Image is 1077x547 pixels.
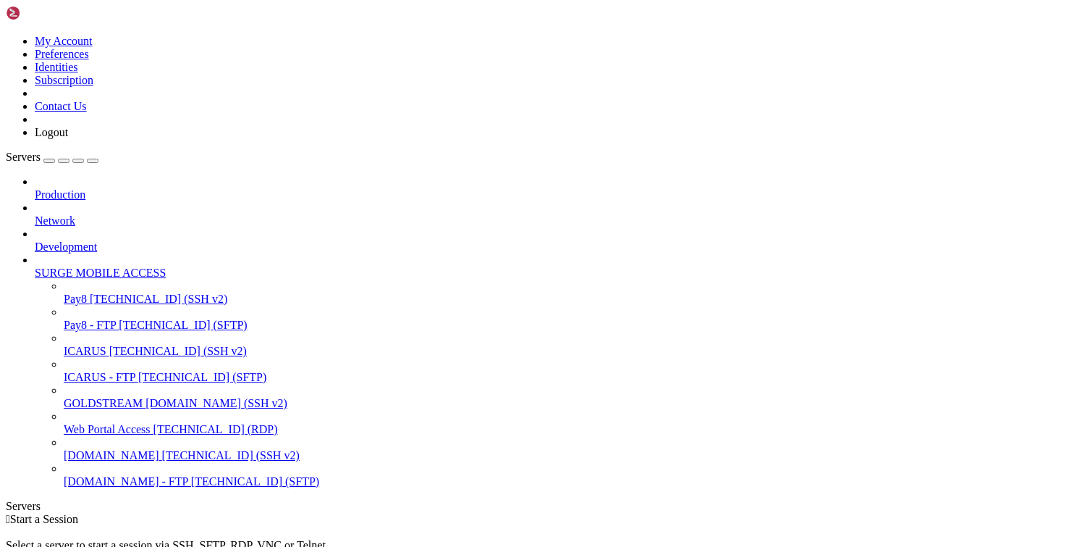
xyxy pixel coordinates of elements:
span: [TECHNICAL_ID] (RDP) [153,423,278,435]
a: ICARUS - FTP [TECHNICAL_ID] (SFTP) [64,371,1071,384]
a: Subscription [35,74,93,86]
li: Pay8 - FTP [TECHNICAL_ID] (SFTP) [64,306,1071,332]
span: ICARUS [64,345,106,357]
li: ICARUS [TECHNICAL_ID] (SSH v2) [64,332,1071,358]
span: [TECHNICAL_ID] (SSH v2) [90,293,227,305]
a: Preferences [35,48,89,60]
span: [TECHNICAL_ID] (SFTP) [191,475,319,488]
span: Pay8 [64,293,87,305]
span: Start a Session [10,513,78,525]
span: [TECHNICAL_ID] (SFTP) [138,371,266,383]
li: GOLDSTREAM [DOMAIN_NAME] (SSH v2) [64,384,1071,410]
span: Servers [6,151,41,163]
li: Web Portal Access [TECHNICAL_ID] (RDP) [64,410,1071,436]
a: GOLDSTREAM [DOMAIN_NAME] (SSH v2) [64,397,1071,410]
span: Production [35,188,85,201]
a: [DOMAIN_NAME] - FTP [TECHNICAL_ID] (SFTP) [64,475,1071,488]
li: [DOMAIN_NAME] - FTP [TECHNICAL_ID] (SFTP) [64,462,1071,488]
li: Network [35,201,1071,227]
li: ICARUS - FTP [TECHNICAL_ID] (SFTP) [64,358,1071,384]
span: Web Portal Access [64,423,151,435]
a: Identities [35,61,78,73]
li: Production [35,175,1071,201]
a: Pay8 [TECHNICAL_ID] (SSH v2) [64,293,1071,306]
span: SURGE MOBILE ACCESS [35,267,166,279]
a: Web Portal Access [TECHNICAL_ID] (RDP) [64,423,1071,436]
li: Pay8 [TECHNICAL_ID] (SSH v2) [64,280,1071,306]
span: Pay8 - FTP [64,319,116,331]
span: [TECHNICAL_ID] (SSH v2) [162,449,300,462]
span: [DOMAIN_NAME] [64,449,159,462]
span: [DOMAIN_NAME] (SSH v2) [145,397,287,409]
a: ICARUS [TECHNICAL_ID] (SSH v2) [64,345,1071,358]
a: Network [35,214,1071,227]
a: Logout [35,126,68,138]
li: Development [35,227,1071,254]
a: [DOMAIN_NAME] [TECHNICAL_ID] (SSH v2) [64,449,1071,462]
span: [DOMAIN_NAME] - FTP [64,475,188,488]
a: Development [35,241,1071,254]
span: ICARUS - FTP [64,371,135,383]
a: My Account [35,35,93,47]
span: Development [35,241,97,253]
a: Contact Us [35,100,87,112]
a: Servers [6,151,98,163]
div: Servers [6,500,1071,513]
span: GOLDSTREAM [64,397,143,409]
a: Production [35,188,1071,201]
span: [TECHNICAL_ID] (SSH v2) [109,345,247,357]
span:  [6,513,10,525]
li: [DOMAIN_NAME] [TECHNICAL_ID] (SSH v2) [64,436,1071,462]
span: [TECHNICAL_ID] (SFTP) [119,319,247,331]
img: Shellngn [6,6,89,20]
a: SURGE MOBILE ACCESS [35,267,1071,280]
li: SURGE MOBILE ACCESS [35,254,1071,488]
span: Network [35,214,75,227]
a: Pay8 - FTP [TECHNICAL_ID] (SFTP) [64,319,1071,332]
